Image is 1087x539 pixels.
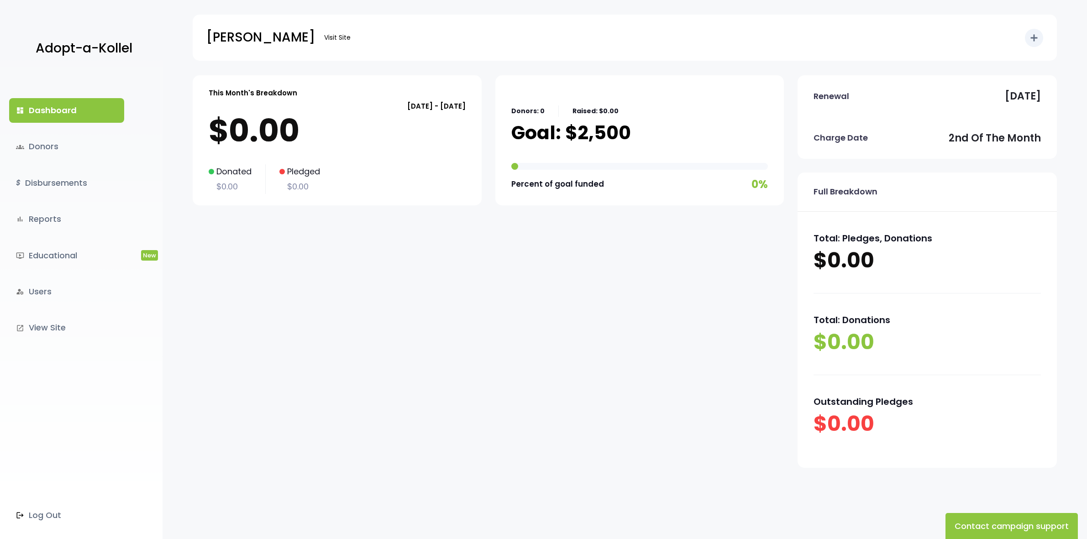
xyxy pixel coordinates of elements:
a: ondemand_videoEducationalNew [9,243,124,268]
p: Adopt-a-Kollel [36,37,132,60]
button: add [1025,29,1043,47]
a: bar_chartReports [9,207,124,231]
i: dashboard [16,106,24,115]
p: Pledged [279,164,320,179]
p: $0.00 [209,112,466,149]
p: $0.00 [279,179,320,194]
a: Log Out [9,503,124,528]
p: Full Breakdown [814,184,877,199]
i: launch [16,324,24,332]
p: 0% [751,174,768,194]
a: dashboardDashboard [9,98,124,123]
a: Adopt-a-Kollel [31,26,132,71]
a: groupsDonors [9,134,124,159]
a: launchView Site [9,315,124,340]
span: groups [16,143,24,151]
p: 2nd of the month [949,129,1041,147]
i: bar_chart [16,215,24,223]
p: $0.00 [209,179,252,194]
p: Outstanding Pledges [814,393,1041,410]
p: [DATE] [1005,87,1041,105]
a: Visit Site [320,29,355,47]
span: New [141,250,158,261]
p: $0.00 [814,328,1041,356]
i: add [1029,32,1040,43]
p: Goal: $2,500 [511,121,631,144]
button: Contact campaign support [945,513,1078,539]
p: $0.00 [814,246,1041,275]
p: Renewal [814,89,849,104]
p: $0.00 [814,410,1041,438]
p: Raised: $0.00 [572,105,619,117]
p: Total: Donations [814,312,1041,328]
a: $Disbursements [9,171,124,195]
p: [DATE] - [DATE] [209,100,466,112]
p: This Month's Breakdown [209,87,297,99]
p: Total: Pledges, Donations [814,230,1041,246]
p: Donors: 0 [511,105,545,117]
i: manage_accounts [16,288,24,296]
a: manage_accountsUsers [9,279,124,304]
p: [PERSON_NAME] [206,26,315,49]
p: Percent of goal funded [511,177,604,191]
p: Donated [209,164,252,179]
i: ondemand_video [16,251,24,260]
p: Charge Date [814,131,868,145]
i: $ [16,177,21,190]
